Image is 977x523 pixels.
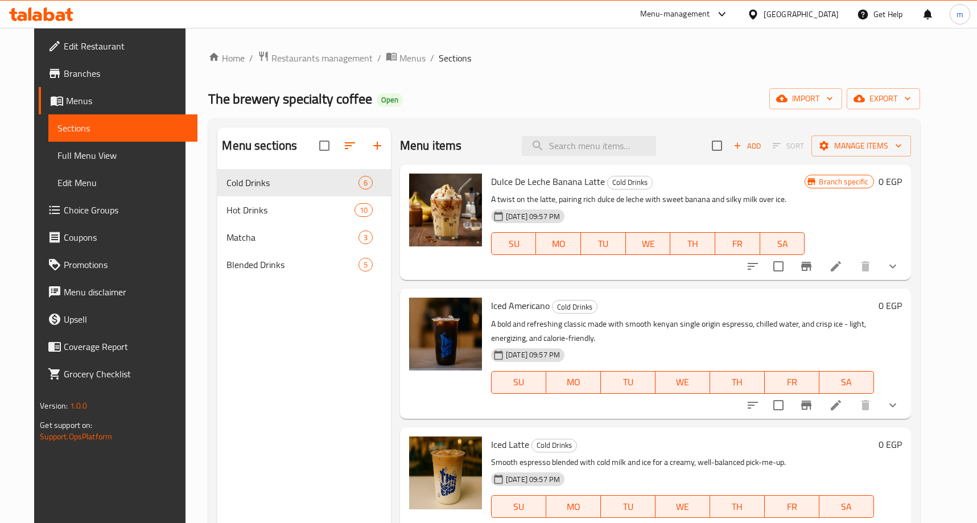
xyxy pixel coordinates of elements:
[39,196,197,224] a: Choice Groups
[57,121,188,135] span: Sections
[829,398,843,412] a: Edit menu item
[957,8,963,20] span: m
[886,260,900,273] svg: Show Choices
[377,95,403,105] span: Open
[656,495,710,518] button: WE
[886,398,900,412] svg: Show Choices
[852,392,879,419] button: delete
[601,495,656,518] button: TU
[765,371,819,394] button: FR
[64,285,188,299] span: Menu disclaimer
[824,374,869,390] span: SA
[226,258,358,271] span: Blended Drinks
[57,149,188,162] span: Full Menu View
[765,236,801,252] span: SA
[715,232,760,255] button: FR
[39,360,197,388] a: Grocery Checklist
[660,499,706,515] span: WE
[605,374,651,390] span: TU
[496,374,542,390] span: SU
[536,232,581,255] button: MO
[217,251,391,278] div: Blended Drinks5
[675,236,711,252] span: TH
[64,230,188,244] span: Coupons
[552,300,597,314] div: Cold Drinks
[439,51,471,65] span: Sections
[732,139,762,153] span: Add
[879,298,902,314] h6: 0 EGP
[39,251,197,278] a: Promotions
[491,371,546,394] button: SU
[710,371,765,394] button: TH
[501,211,564,222] span: [DATE] 09:57 PM
[64,367,188,381] span: Grocery Checklist
[386,51,426,65] a: Menus
[359,232,372,243] span: 3
[39,60,197,87] a: Branches
[551,374,596,390] span: MO
[640,7,710,21] div: Menu-management
[630,236,666,252] span: WE
[358,176,373,190] div: items
[39,333,197,360] a: Coverage Report
[399,51,426,65] span: Menus
[64,312,188,326] span: Upsell
[670,232,715,255] button: TH
[409,298,482,370] img: Iced Americano
[720,236,756,252] span: FR
[226,176,358,190] span: Cold Drinks
[501,474,564,485] span: [DATE] 09:57 PM
[605,499,651,515] span: TU
[491,192,805,207] p: A twist on the latte, pairing rich dulce de leche with sweet banana and silky milk over ice.
[40,429,112,444] a: Support.OpsPlatform
[400,137,462,154] h2: Menu items
[217,196,391,224] div: Hot Drinks10
[601,371,656,394] button: TU
[217,164,391,283] nav: Menu sections
[40,398,68,413] span: Version:
[705,134,729,158] span: Select section
[769,88,842,109] button: import
[715,374,760,390] span: TH
[626,232,671,255] button: WE
[312,134,336,158] span: Select all sections
[656,371,710,394] button: WE
[222,137,297,154] h2: Menu sections
[258,51,373,65] a: Restaurants management
[249,51,253,65] li: /
[739,392,766,419] button: sort-choices
[226,203,354,217] span: Hot Drinks
[226,230,358,244] div: Matcha
[355,205,372,216] span: 10
[531,439,577,452] div: Cold Drinks
[760,232,805,255] button: SA
[217,169,391,196] div: Cold Drinks6
[522,136,656,156] input: search
[377,93,403,107] div: Open
[39,87,197,114] a: Menus
[208,51,245,65] a: Home
[491,173,605,190] span: Dulce De Leche Banana Latte
[39,32,197,60] a: Edit Restaurant
[217,224,391,251] div: Matcha3
[546,495,601,518] button: MO
[819,371,874,394] button: SA
[847,88,920,109] button: export
[496,236,532,252] span: SU
[766,254,790,278] span: Select to update
[64,203,188,217] span: Choice Groups
[358,230,373,244] div: items
[769,499,815,515] span: FR
[879,436,902,452] h6: 0 EGP
[336,132,364,159] span: Sort sections
[879,253,906,280] button: show more
[271,51,373,65] span: Restaurants management
[48,169,197,196] a: Edit Menu
[814,176,873,187] span: Branch specific
[48,114,197,142] a: Sections
[70,398,88,413] span: 1.0.0
[354,203,373,217] div: items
